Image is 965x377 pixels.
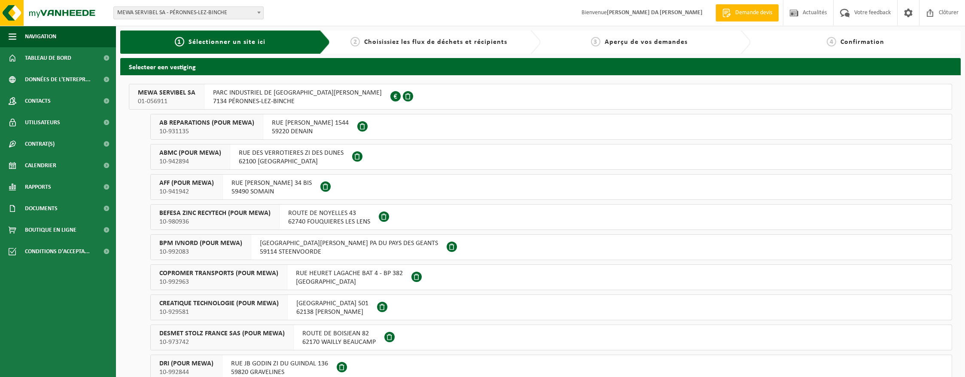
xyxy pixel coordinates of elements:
[159,368,213,377] span: 10-992844
[239,149,344,157] span: RUE DES VERROTIERES ZI DES DUNES
[25,241,90,262] span: Conditions d'accepta...
[150,294,952,320] button: CREATIQUE TECHNOLOGIE (POUR MEWA) 10-929581 [GEOGRAPHIC_DATA] 50162138 [PERSON_NAME]
[272,127,349,136] span: 59220 DENAIN
[260,248,438,256] span: 59114 STEENVOORDE
[150,144,952,170] button: ABMC (POUR MEWA) 10-942894 RUE DES VERROTIERES ZI DES DUNES62100 [GEOGRAPHIC_DATA]
[159,218,271,226] span: 10-980936
[302,329,376,338] span: ROUTE DE BOISJEAN 82
[175,37,184,46] span: 1
[150,264,952,290] button: COPROMER TRANSPORTS (POUR MEWA) 10-992963 RUE HEURET LAGACHE BAT 4 - BP 382[GEOGRAPHIC_DATA]
[150,325,952,350] button: DESMET STOLZ FRANCE SAS (POUR MEWA) 10-973742 ROUTE DE BOISJEAN 8262170 WAILLY BEAUCAMP
[296,299,368,308] span: [GEOGRAPHIC_DATA] 501
[231,359,328,368] span: RUE JB GODIN ZI DU GUINDAL 136
[25,90,51,112] span: Contacts
[138,89,195,97] span: MEWA SERVIBEL SA
[350,37,360,46] span: 2
[159,299,279,308] span: CREATIQUE TECHNOLOGIE (POUR MEWA)
[840,39,884,46] span: Confirmation
[120,58,961,75] h2: Selecteer een vestiging
[159,329,285,338] span: DESMET STOLZ FRANCE SAS (POUR MEWA)
[159,239,242,248] span: BPM IVNORD (POUR MEWA)
[159,157,221,166] span: 10-942894
[827,37,836,46] span: 4
[25,133,55,155] span: Contrat(s)
[138,97,195,106] span: 01-056911
[296,278,403,286] span: [GEOGRAPHIC_DATA]
[715,4,779,21] a: Demande devis
[260,239,438,248] span: [GEOGRAPHIC_DATA][PERSON_NAME] PA DU PAYS DES GEANTS
[150,174,952,200] button: AFF (POUR MEWA) 10-941942 RUE [PERSON_NAME] 34 BIS59490 SOMAIN
[272,119,349,127] span: RUE [PERSON_NAME] 1544
[159,127,254,136] span: 10-931135
[159,248,242,256] span: 10-992083
[213,97,382,106] span: 7134 PÉRONNES-LEZ-BINCHE
[25,155,56,176] span: Calendrier
[605,39,688,46] span: Aperçu de vos demandes
[150,114,952,140] button: AB REPARATIONS (POUR MEWA) 10-931135 RUE [PERSON_NAME] 154459220 DENAIN
[25,26,56,47] span: Navigation
[159,359,213,368] span: DRI (POUR MEWA)
[25,112,60,133] span: Utilisateurs
[113,6,264,19] span: MEWA SERVIBEL SA - PÉRONNES-LEZ-BINCHE
[296,308,368,316] span: 62138 [PERSON_NAME]
[159,179,214,187] span: AFF (POUR MEWA)
[159,338,285,346] span: 10-973742
[159,187,214,196] span: 10-941942
[364,39,507,46] span: Choisissiez les flux de déchets et récipients
[231,179,312,187] span: RUE [PERSON_NAME] 34 BIS
[25,47,71,69] span: Tableau de bord
[25,198,58,219] span: Documents
[296,269,403,278] span: RUE HEURET LAGACHE BAT 4 - BP 382
[114,7,263,19] span: MEWA SERVIBEL SA - PÉRONNES-LEZ-BINCHE
[150,204,952,230] button: BEFESA ZINC RECYTECH (POUR MEWA) 10-980936 ROUTE DE NOYELLES 4362740 FOUQUIERES LES LENS
[159,209,271,218] span: BEFESA ZINC RECYTECH (POUR MEWA)
[213,89,382,97] span: PARC INDUSTRIEL DE [GEOGRAPHIC_DATA][PERSON_NAME]
[159,269,278,278] span: COPROMER TRANSPORTS (POUR MEWA)
[129,84,952,110] button: MEWA SERVIBEL SA 01-056911 PARC INDUSTRIEL DE [GEOGRAPHIC_DATA][PERSON_NAME]7134 PÉRONNES-LEZ-BINCHE
[25,176,51,198] span: Rapports
[288,218,370,226] span: 62740 FOUQUIERES LES LENS
[733,9,774,17] span: Demande devis
[150,234,952,260] button: BPM IVNORD (POUR MEWA) 10-992083 [GEOGRAPHIC_DATA][PERSON_NAME] PA DU PAYS DES GEANTS59114 STEENV...
[591,37,600,46] span: 3
[607,9,703,16] strong: [PERSON_NAME] DA [PERSON_NAME]
[288,209,370,218] span: ROUTE DE NOYELLES 43
[159,278,278,286] span: 10-992963
[231,368,328,377] span: 59820 GRAVELINES
[239,157,344,166] span: 62100 [GEOGRAPHIC_DATA]
[25,69,91,90] span: Données de l'entrepr...
[159,149,221,157] span: ABMC (POUR MEWA)
[231,187,312,196] span: 59490 SOMAIN
[159,119,254,127] span: AB REPARATIONS (POUR MEWA)
[159,308,279,316] span: 10-929581
[25,219,76,241] span: Boutique en ligne
[189,39,265,46] span: Sélectionner un site ici
[302,338,376,346] span: 62170 WAILLY BEAUCAMP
